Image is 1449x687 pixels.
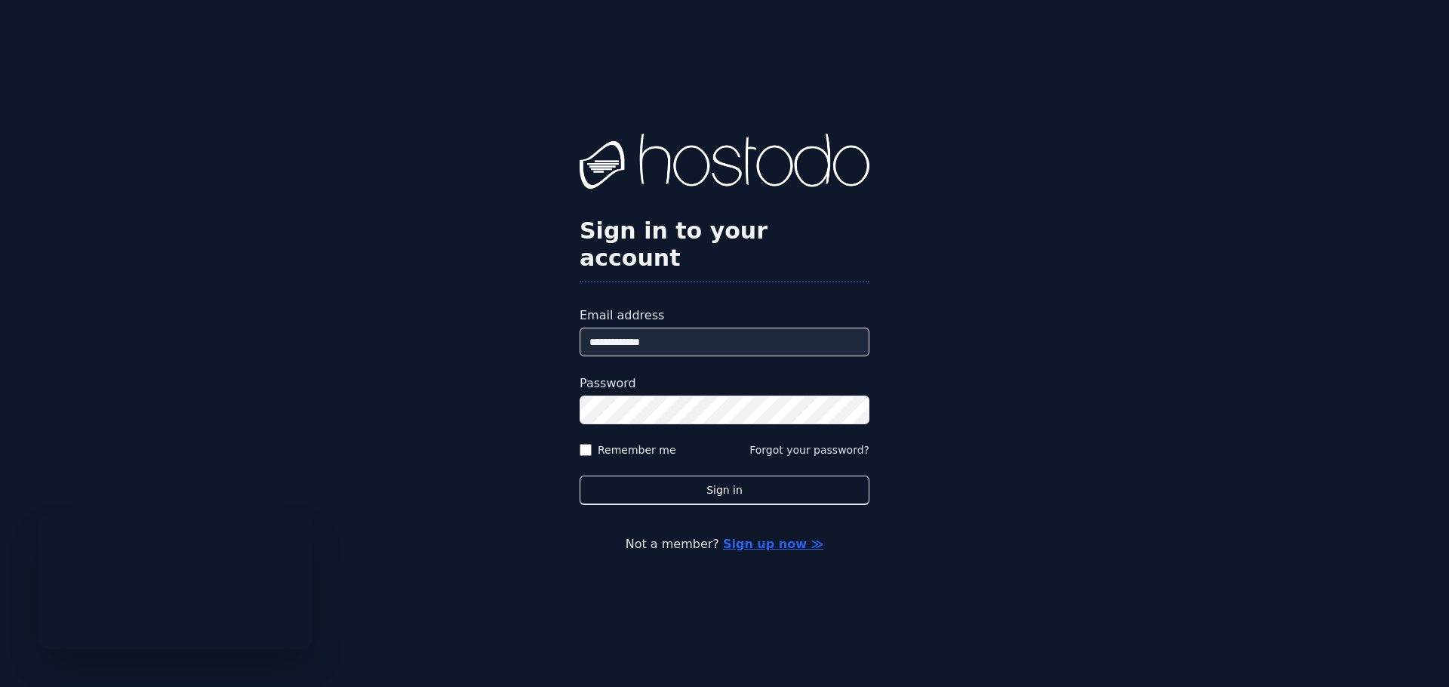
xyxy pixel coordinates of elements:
[580,134,869,194] img: Hostodo
[580,307,869,325] label: Email address
[580,476,869,505] button: Sign in
[598,442,676,457] label: Remember me
[723,537,823,551] a: Sign up now ≫
[580,217,869,272] h2: Sign in to your account
[72,535,1377,553] p: Not a member?
[749,442,869,457] button: Forgot your password?
[580,374,869,393] label: Password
